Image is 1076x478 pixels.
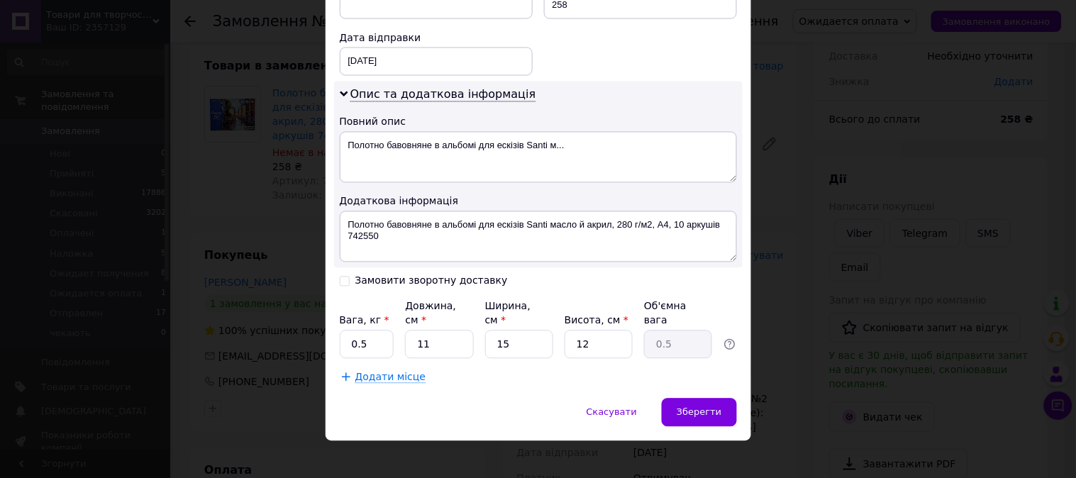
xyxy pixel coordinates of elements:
[350,88,536,102] span: Опис та додаткова інформація
[340,132,737,183] textarea: Полотно бавовняне в альбомі для ескізів Santi м...
[340,211,737,262] textarea: Полотно бавовняне в альбомі для ескізів Santi масло й акрил, 280 г/м2, А4, 10 аркушів 742550
[355,275,508,287] div: Замовити зворотну доставку
[355,372,426,384] span: Додати місце
[485,301,531,326] label: Ширина, см
[340,115,737,129] div: Повний опис
[340,194,737,209] div: Додаткова інформація
[644,299,712,328] div: Об'ємна вага
[340,30,533,45] div: Дата відправки
[565,315,628,326] label: Висота, см
[405,301,456,326] label: Довжина, см
[587,407,637,418] span: Скасувати
[340,315,389,326] label: Вага, кг
[677,407,721,418] span: Зберегти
